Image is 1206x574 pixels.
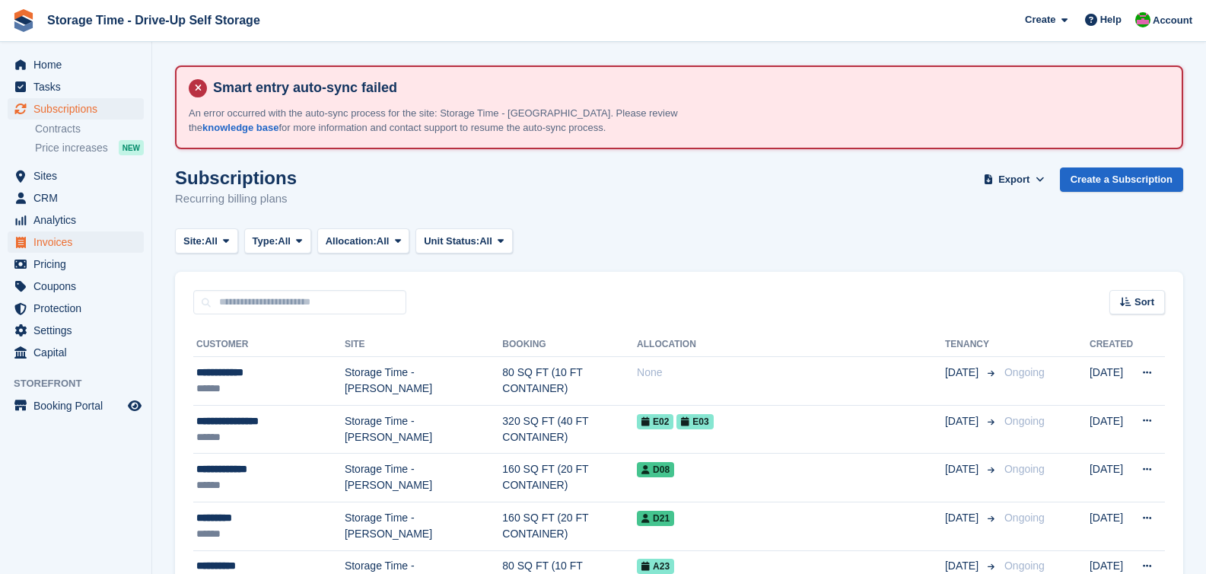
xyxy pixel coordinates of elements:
[33,395,125,416] span: Booking Portal
[317,228,410,254] button: Allocation: All
[33,276,125,297] span: Coupons
[33,254,125,275] span: Pricing
[945,333,998,357] th: Tenancy
[193,333,345,357] th: Customer
[33,342,125,363] span: Capital
[502,333,637,357] th: Booking
[345,405,502,454] td: Storage Time - [PERSON_NAME]
[502,405,637,454] td: 320 SQ FT (40 FT CONTAINER)
[8,231,144,253] a: menu
[202,122,278,133] a: knowledge base
[1134,295,1154,310] span: Sort
[33,231,125,253] span: Invoices
[945,510,982,526] span: [DATE]
[1090,454,1133,502] td: [DATE]
[8,165,144,187] a: menu
[502,357,637,406] td: 80 SQ FT (10 FT CONTAINER)
[1100,12,1122,27] span: Help
[945,461,982,477] span: [DATE]
[1153,13,1192,28] span: Account
[41,8,266,33] a: Storage Time - Drive-Up Self Storage
[345,454,502,502] td: Storage Time - [PERSON_NAME]
[1090,333,1133,357] th: Created
[8,254,144,275] a: menu
[1004,366,1045,378] span: Ongoing
[33,320,125,341] span: Settings
[8,320,144,341] a: menu
[637,365,945,381] div: None
[415,228,512,254] button: Unit Status: All
[945,413,982,429] span: [DATE]
[278,234,291,249] span: All
[33,187,125,209] span: CRM
[35,122,144,136] a: Contracts
[345,333,502,357] th: Site
[8,187,144,209] a: menu
[424,234,479,249] span: Unit Status:
[998,172,1029,187] span: Export
[637,559,674,574] span: A23
[175,167,297,188] h1: Subscriptions
[175,228,238,254] button: Site: All
[205,234,218,249] span: All
[1004,415,1045,427] span: Ongoing
[8,76,144,97] a: menu
[33,209,125,231] span: Analytics
[502,502,637,550] td: 160 SQ FT (20 FT CONTAINER)
[126,397,144,415] a: Preview store
[377,234,390,249] span: All
[244,228,311,254] button: Type: All
[479,234,492,249] span: All
[207,79,1169,97] h4: Smart entry auto-sync failed
[637,511,674,526] span: D21
[945,558,982,574] span: [DATE]
[8,395,144,416] a: menu
[1090,405,1133,454] td: [DATE]
[8,209,144,231] a: menu
[33,76,125,97] span: Tasks
[326,234,377,249] span: Allocation:
[502,454,637,502] td: 160 SQ FT (20 FT CONTAINER)
[119,140,144,155] div: NEW
[33,298,125,319] span: Protection
[8,98,144,120] a: menu
[637,414,673,429] span: E02
[8,298,144,319] a: menu
[1090,357,1133,406] td: [DATE]
[637,462,674,477] span: D08
[35,141,108,155] span: Price increases
[183,234,205,249] span: Site:
[637,333,945,357] th: Allocation
[35,139,144,156] a: Price increases NEW
[1025,12,1055,27] span: Create
[1135,12,1150,27] img: Saeed
[1090,502,1133,550] td: [DATE]
[1004,560,1045,572] span: Ongoing
[12,9,35,32] img: stora-icon-8386f47178a22dfd0bd8f6a31ec36ba5ce8667c1dd55bd0f319d3a0aa187defe.svg
[1060,167,1183,193] a: Create a Subscription
[33,54,125,75] span: Home
[8,54,144,75] a: menu
[175,190,297,208] p: Recurring billing plans
[981,167,1048,193] button: Export
[345,502,502,550] td: Storage Time - [PERSON_NAME]
[253,234,278,249] span: Type:
[945,365,982,381] span: [DATE]
[14,376,151,391] span: Storefront
[8,342,144,363] a: menu
[33,98,125,120] span: Subscriptions
[33,165,125,187] span: Sites
[345,357,502,406] td: Storage Time - [PERSON_NAME]
[189,106,721,136] p: An error occurred with the auto-sync process for the site: Storage Time - [GEOGRAPHIC_DATA]. Plea...
[1004,463,1045,475] span: Ongoing
[8,276,144,297] a: menu
[676,414,713,429] span: E03
[1004,512,1045,524] span: Ongoing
